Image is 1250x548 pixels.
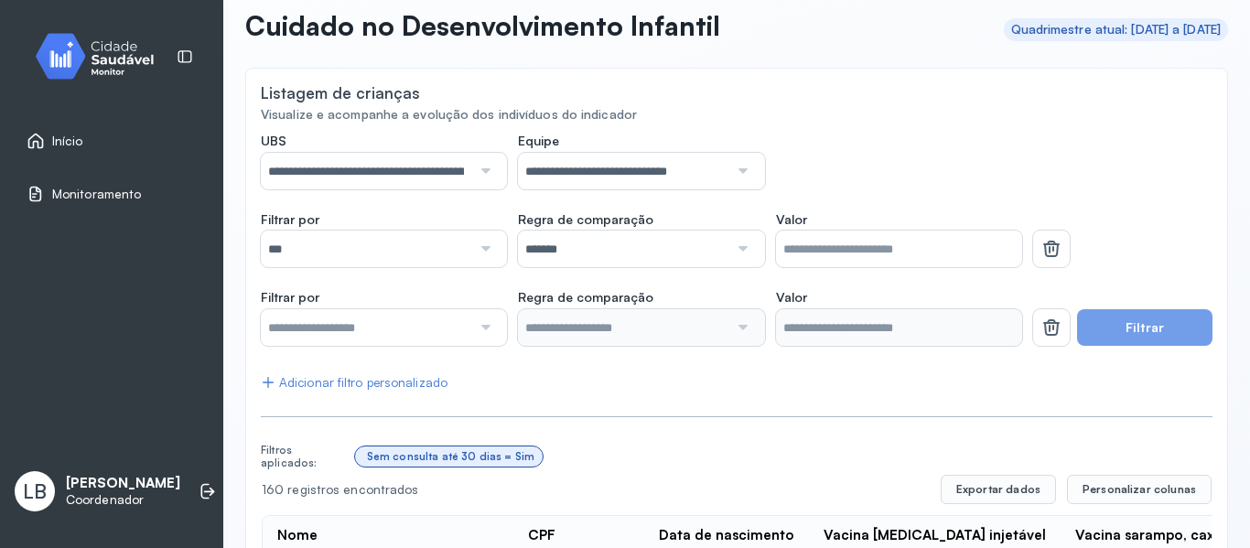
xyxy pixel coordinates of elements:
div: Vacina [MEDICAL_DATA] injetável [824,527,1046,544]
span: Regra de comparação [518,211,653,228]
img: monitor.svg [19,29,184,83]
div: CPF [528,527,555,544]
span: LB [23,479,47,503]
div: Listagem de crianças [261,83,420,102]
a: Monitoramento [27,185,197,203]
div: Nome [277,527,318,544]
span: Valor [776,211,807,228]
button: Filtrar [1077,309,1212,346]
span: Filtrar por [261,289,319,306]
span: Filtrar por [261,211,319,228]
p: Coordenador [66,492,180,508]
button: Personalizar colunas [1067,475,1212,504]
span: Início [52,134,83,149]
div: Visualize e acompanhe a evolução dos indivíduos do indicador [261,107,1212,123]
div: Adicionar filtro personalizado [261,375,447,391]
div: Quadrimestre atual: [DATE] a [DATE] [1011,22,1222,38]
a: Início [27,132,197,150]
div: Data de nascimento [659,527,794,544]
span: Valor [776,289,807,306]
span: Equipe [518,133,559,149]
div: Filtros aplicados: [261,444,348,470]
div: Sem consulta até 30 dias = Sim [367,450,535,463]
span: Regra de comparação [518,289,653,306]
span: Personalizar colunas [1083,482,1196,497]
div: 160 registros encontrados [262,482,926,498]
span: UBS [261,133,286,149]
span: Monitoramento [52,187,141,202]
button: Exportar dados [941,475,1056,504]
p: Cuidado no Desenvolvimento Infantil [245,9,720,42]
p: [PERSON_NAME] [66,475,180,492]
